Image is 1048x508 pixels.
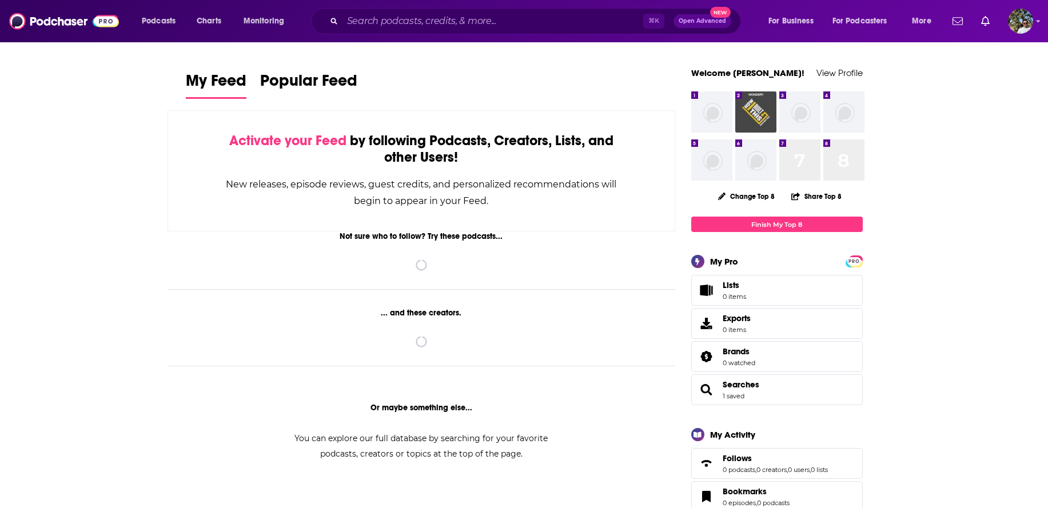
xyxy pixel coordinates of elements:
[691,448,863,479] span: Follows
[757,499,790,507] a: 0 podcasts
[186,71,246,97] span: My Feed
[1008,9,1033,34] span: Logged in as nicktotin
[691,374,863,405] span: Searches
[710,429,755,440] div: My Activity
[691,217,863,232] a: Finish My Top 8
[723,313,751,323] span: Exports
[260,71,357,97] span: Popular Feed
[229,132,346,149] span: Activate your Feed
[244,13,284,29] span: Monitoring
[948,11,967,31] a: Show notifications dropdown
[695,349,718,365] a: Brands
[695,455,718,471] a: Follows
[904,12,946,30] button: open menu
[691,67,804,78] a: Welcome [PERSON_NAME]!
[912,13,931,29] span: More
[723,293,746,301] span: 0 items
[225,176,618,209] div: New releases, episode reviews, guest credits, and personalized recommendations will begin to appe...
[760,12,828,30] button: open menu
[679,18,726,24] span: Open Advanced
[723,392,744,400] a: 1 saved
[168,403,676,413] div: Or maybe something else...
[1008,9,1033,34] img: User Profile
[134,12,190,30] button: open menu
[735,139,776,181] img: missing-image.png
[1008,9,1033,34] button: Show profile menu
[788,466,810,474] a: 0 users
[674,14,731,28] button: Open AdvancedNew
[723,346,755,357] a: Brands
[847,257,861,266] span: PRO
[735,91,776,133] img: How I Built This with Guy Raz
[810,466,811,474] span: ,
[723,453,828,463] a: Follows
[723,466,755,474] a: 0 podcasts
[691,139,732,181] img: missing-image.png
[691,341,863,372] span: Brands
[787,466,788,474] span: ,
[723,453,752,463] span: Follows
[756,499,757,507] span: ,
[236,12,299,30] button: open menu
[342,12,643,30] input: Search podcasts, credits, & more...
[695,315,718,331] span: Exports
[977,11,994,31] a: Show notifications dropdown
[691,91,732,133] img: missing-image.png
[189,12,228,30] a: Charts
[691,308,863,339] a: Exports
[779,91,820,133] img: missing-image.png
[643,14,664,29] span: ⌘ K
[225,133,618,166] div: by following Podcasts, Creators, Lists, and other Users!
[695,282,718,298] span: Lists
[756,466,787,474] a: 0 creators
[723,499,756,507] a: 0 episodes
[168,231,676,241] div: Not sure who to follow? Try these podcasts...
[710,256,738,267] div: My Pro
[710,7,731,18] span: New
[723,346,750,357] span: Brands
[723,379,759,390] a: Searches
[755,466,756,474] span: ,
[823,91,864,133] img: missing-image.png
[142,13,176,29] span: Podcasts
[847,257,861,265] a: PRO
[723,280,746,290] span: Lists
[186,71,246,99] a: My Feed
[825,12,904,30] button: open menu
[695,489,718,505] a: Bookmarks
[168,308,676,318] div: ... and these creators.
[322,8,752,34] div: Search podcasts, credits, & more...
[832,13,887,29] span: For Podcasters
[691,275,863,306] a: Lists
[9,10,119,32] img: Podchaser - Follow, Share and Rate Podcasts
[816,67,863,78] a: View Profile
[723,280,739,290] span: Lists
[197,13,221,29] span: Charts
[791,185,842,207] button: Share Top 8
[811,466,828,474] a: 0 lists
[768,13,814,29] span: For Business
[695,382,718,398] a: Searches
[723,359,755,367] a: 0 watched
[723,486,767,497] span: Bookmarks
[281,431,562,462] div: You can explore our full database by searching for your favorite podcasts, creators or topics at ...
[711,189,782,203] button: Change Top 8
[260,71,357,99] a: Popular Feed
[723,326,751,334] span: 0 items
[723,486,790,497] a: Bookmarks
